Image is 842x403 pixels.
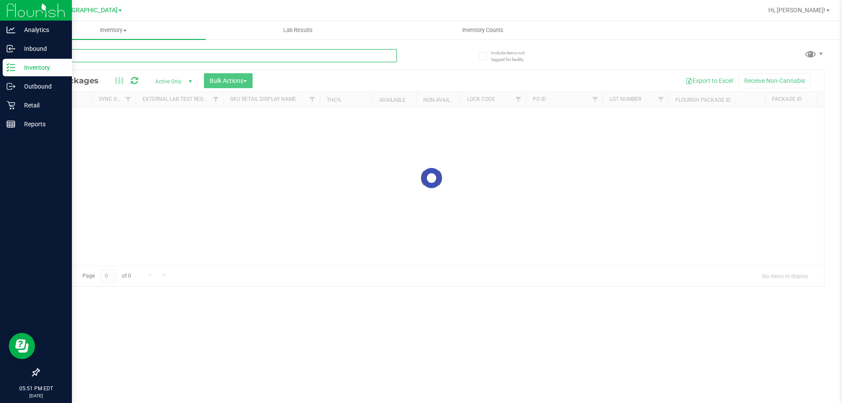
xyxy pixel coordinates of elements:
inline-svg: Retail [7,101,15,110]
iframe: Resource center [9,333,35,359]
p: Reports [15,119,68,129]
p: [DATE] [4,392,68,399]
p: Inventory [15,62,68,73]
span: Inventory [21,26,206,34]
input: Search Package ID, Item Name, SKU, Lot or Part Number... [39,49,397,62]
p: Analytics [15,25,68,35]
span: Lab Results [271,26,325,34]
span: Include items not tagged for facility [491,50,535,63]
inline-svg: Analytics [7,25,15,34]
p: Outbound [15,81,68,92]
span: [GEOGRAPHIC_DATA] [57,7,118,14]
a: Inventory [21,21,206,39]
a: Inventory Counts [390,21,575,39]
span: Inventory Counts [450,26,515,34]
inline-svg: Inbound [7,44,15,53]
a: Lab Results [206,21,390,39]
p: Inbound [15,43,68,54]
span: Hi, [PERSON_NAME]! [768,7,825,14]
inline-svg: Inventory [7,63,15,72]
p: 05:51 PM EDT [4,385,68,392]
p: Retail [15,100,68,111]
inline-svg: Outbound [7,82,15,91]
inline-svg: Reports [7,120,15,128]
